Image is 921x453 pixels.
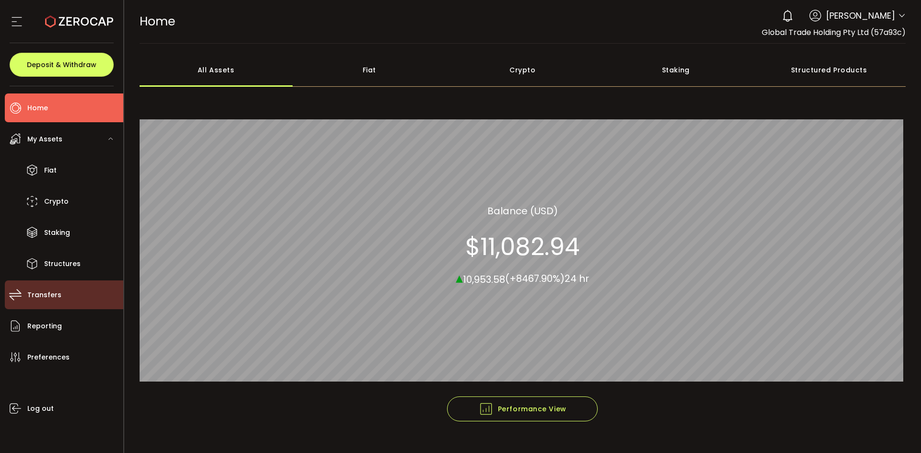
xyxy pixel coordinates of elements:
[140,13,175,30] span: Home
[446,53,600,87] div: Crypto
[27,101,48,115] span: Home
[293,53,446,87] div: Fiat
[10,53,114,77] button: Deposit & Withdraw
[465,232,579,261] section: $11,082.94
[599,53,753,87] div: Staking
[873,407,921,453] iframe: Chat Widget
[27,132,62,146] span: My Assets
[44,163,57,177] span: Fiat
[762,27,906,38] span: Global Trade Holding Pty Ltd (57a93c)
[27,402,54,416] span: Log out
[447,396,598,421] button: Performance View
[456,267,463,288] span: ▴
[487,203,558,218] section: Balance (USD)
[826,9,895,22] span: [PERSON_NAME]
[27,61,96,68] span: Deposit & Withdraw
[479,402,567,416] span: Performance View
[463,272,505,286] span: 10,953.58
[505,272,565,285] span: (+8467.90%)
[565,272,589,285] span: 24 hr
[27,288,61,302] span: Transfers
[44,226,70,240] span: Staking
[44,195,69,209] span: Crypto
[27,319,62,333] span: Reporting
[27,350,70,364] span: Preferences
[44,257,81,271] span: Structures
[140,53,293,87] div: All Assets
[753,53,906,87] div: Structured Products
